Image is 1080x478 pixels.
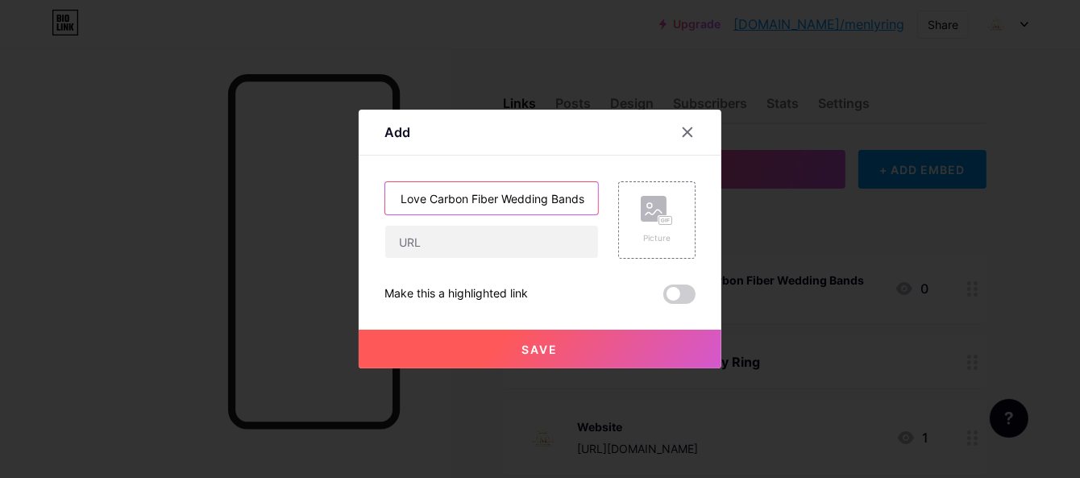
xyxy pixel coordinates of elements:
[384,285,528,304] div: Make this a highlighted link
[359,330,721,368] button: Save
[385,226,598,258] input: URL
[641,232,673,244] div: Picture
[385,182,598,214] input: Title
[522,343,559,356] span: Save
[384,123,410,142] div: Add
